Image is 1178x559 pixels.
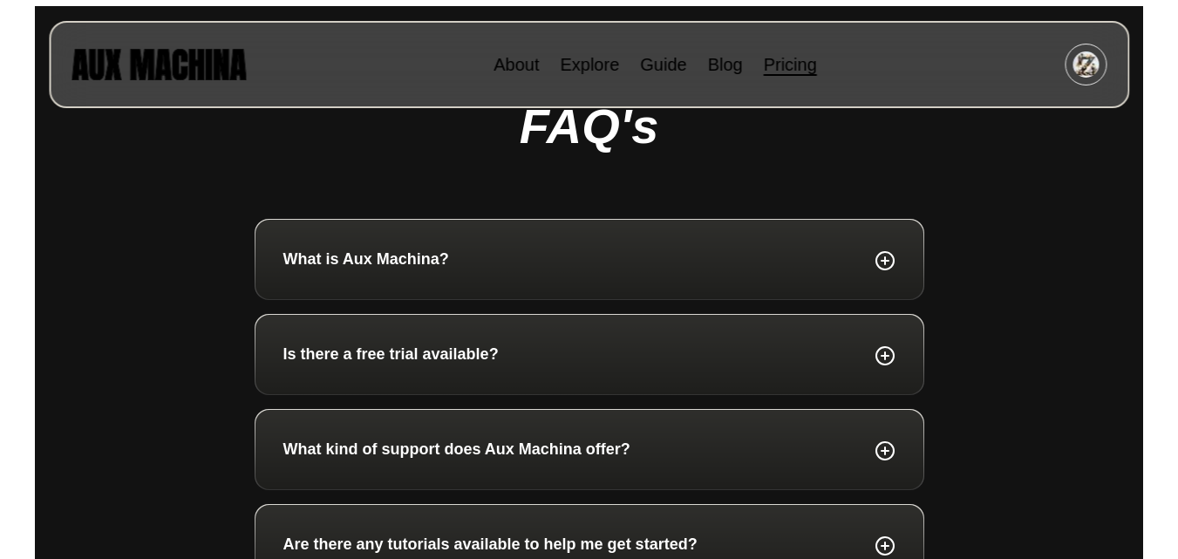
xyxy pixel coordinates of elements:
i: FAQ's [520,99,659,153]
p: Is there a free trial available? [283,343,499,366]
a: About [494,55,539,74]
p: What kind of support does Aux Machina offer? [283,438,630,461]
a: Pricing [764,55,817,74]
a: Explore [560,55,619,74]
img: Avatar [1072,51,1099,78]
img: AUX MACHINA [71,49,246,79]
p: What is Aux Machina? [283,248,449,271]
a: Blog [708,55,743,74]
p: Are there any tutorials available to help me get started? [283,533,698,556]
a: Guide [640,55,686,74]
